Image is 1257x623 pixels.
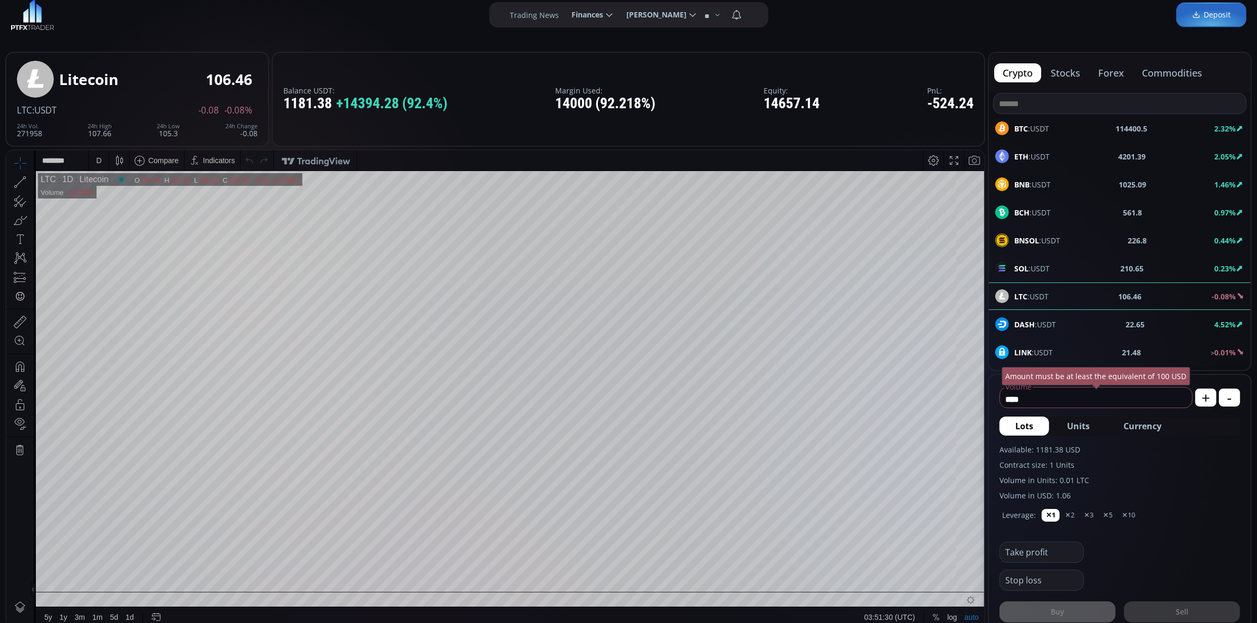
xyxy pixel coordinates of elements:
div: C [216,26,222,34]
span: :USDT [1014,179,1051,190]
label: Equity: [764,87,820,95]
div: 14000 (92.218%) [555,96,655,112]
span: :USDT [1014,235,1060,246]
div: LTC [34,24,50,34]
a: Deposit [1176,3,1246,27]
b: 1.46% [1214,180,1236,190]
b: 0.44% [1214,235,1236,246]
div: 1D [50,24,66,34]
div: Toggle Auto Scale [955,457,976,477]
b: 22.65 [1126,319,1145,330]
div: 106.76 [134,26,155,34]
label: Volume in USD: 1.06 [999,490,1240,501]
div: auto [958,462,973,471]
label: Available: 1181.38 USD [999,444,1240,455]
b: 210.65 [1120,263,1144,274]
button: + [1195,389,1216,407]
b: 561.8 [1123,207,1142,218]
b: 0.23% [1214,263,1236,273]
span: :USDT [1014,207,1051,218]
span: :USDT [1014,123,1049,134]
div: 1y [53,462,61,471]
div: 106.45 [222,26,243,34]
div: log [941,462,951,471]
div: 107.31 [164,26,185,34]
span: +14394.28 (92.4%) [336,96,447,112]
button: Lots [999,417,1049,436]
div: 1181.38 [283,96,447,112]
b: LINK [1014,347,1032,357]
div: 271958 [17,123,42,137]
div: 24h High [88,123,112,129]
div: -0.08 [225,123,258,137]
b: BNB [1014,180,1030,190]
label: Contract size: 1 Units [999,459,1240,470]
button: forex [1090,63,1132,82]
div: 106.46 [206,71,252,88]
b: BNSOL [1014,235,1039,246]
div: 31.583K [61,38,87,46]
div: Market open [110,24,120,34]
div: O [128,26,134,34]
b: 2.32% [1214,124,1236,134]
button: ✕3 [1080,509,1098,522]
span: Deposit [1192,10,1231,21]
span: :USDT [1014,347,1053,358]
b: 4.52% [1214,319,1236,329]
div: Toggle Percentage [922,457,937,477]
b: DASH [1014,319,1035,329]
b: 114400.5 [1116,123,1148,134]
div: Indicators [197,6,229,14]
b: 0.01% [1214,347,1236,357]
button: commodities [1134,63,1211,82]
label: Margin Used: [555,87,655,95]
span: -0.08% [224,106,252,115]
span: Lots [1015,420,1033,432]
span: LTC [17,104,32,116]
button: crypto [994,63,1041,82]
div: 106.23 [192,26,213,34]
div: Compare [142,6,173,14]
div: Amount must be at least the equivalent of 100 USD [1002,367,1191,385]
span: [PERSON_NAME] [620,4,687,25]
span: > [1211,348,1214,357]
b: BTC [1014,124,1028,134]
div: H [158,26,164,34]
label: Volume in Units: 0.01 LTC [999,475,1240,486]
span: Currency [1123,420,1161,432]
div: 24h Change [225,123,258,129]
label: PnL: [927,87,974,95]
b: 4201.39 [1118,151,1146,162]
span: Finances [565,4,604,25]
b: 1025.09 [1119,179,1146,190]
span: 03:51:30 (UTC) [858,462,909,471]
div: 5y [38,462,46,471]
div: Go to [141,457,158,477]
button: stocks [1042,63,1089,82]
label: Leverage: [1002,509,1036,521]
div: Litecoin [67,24,102,34]
button: Currency [1108,417,1177,436]
div: -524.24 [927,96,974,112]
button: 03:51:30 (UTC) [854,457,912,477]
b: 2.05% [1214,152,1236,162]
div: 14657.14 [764,96,820,112]
span: :USDT [1014,151,1050,162]
button: ✕1 [1042,509,1060,522]
div: L [188,26,192,34]
span: -0.08 [198,106,219,115]
span: :USDT [1014,319,1056,330]
div: 24h Low [157,123,180,129]
b: 0.97% [1214,207,1236,218]
label: Balance USDT: [283,87,447,95]
b: ETH [1014,152,1029,162]
div: 1m [86,462,96,471]
div: −0.31 (−0.29%) [246,26,293,34]
b: 21.48 [1122,347,1141,358]
button: - [1219,389,1240,407]
div:  [9,141,18,151]
div: 3m [69,462,79,471]
div: 1d [119,462,128,471]
div: 105.3 [157,123,180,137]
button: Units [1051,417,1106,436]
